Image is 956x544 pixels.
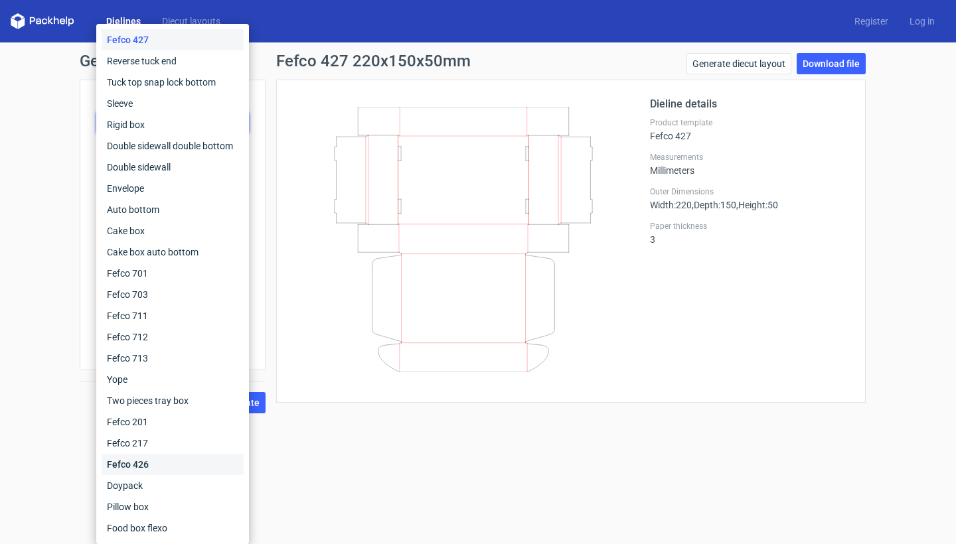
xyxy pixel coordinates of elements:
[151,15,231,28] a: Diecut layouts
[102,114,244,135] div: Rigid box
[692,200,736,210] span: , Depth : 150
[686,53,791,74] a: Generate diecut layout
[102,135,244,157] div: Double sidewall double bottom
[276,53,471,69] h1: Fefco 427 220x150x50mm
[102,369,244,390] div: Yope
[899,15,945,28] a: Log in
[102,263,244,284] div: Fefco 701
[650,152,849,176] div: Millimeters
[102,348,244,369] div: Fefco 713
[797,53,866,74] a: Download file
[650,117,849,128] label: Product template
[650,221,849,232] label: Paper thickness
[102,178,244,199] div: Envelope
[650,117,849,141] div: Fefco 427
[102,305,244,326] div: Fefco 711
[102,199,244,220] div: Auto bottom
[844,15,899,28] a: Register
[102,93,244,114] div: Sleeve
[102,29,244,50] div: Fefco 427
[102,475,244,496] div: Doypack
[102,326,244,348] div: Fefco 712
[650,200,692,210] span: Width : 220
[102,50,244,72] div: Reverse tuck end
[96,15,151,28] a: Dielines
[102,220,244,241] div: Cake box
[736,200,778,210] span: , Height : 50
[80,53,876,69] h1: Generate new dieline
[102,496,244,517] div: Pillow box
[102,454,244,475] div: Fefco 426
[650,221,849,245] div: 3
[102,241,244,263] div: Cake box auto bottom
[102,284,244,305] div: Fefco 703
[102,411,244,433] div: Fefco 201
[102,433,244,454] div: Fefco 217
[650,152,849,163] label: Measurements
[102,157,244,178] div: Double sidewall
[650,96,849,112] h2: Dieline details
[102,517,244,539] div: Food box flexo
[102,390,244,411] div: Two pieces tray box
[650,186,849,197] label: Outer Dimensions
[102,72,244,93] div: Tuck top snap lock bottom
